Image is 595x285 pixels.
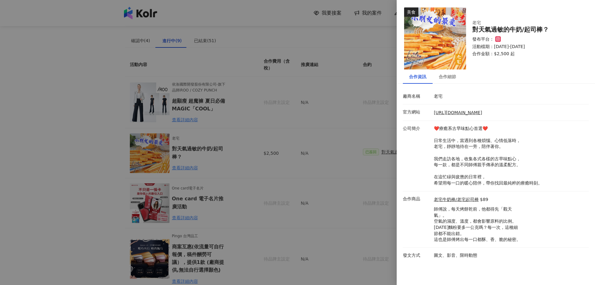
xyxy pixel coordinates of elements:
[472,36,494,42] p: 發布平台：
[472,44,581,50] p: 活動檔期：[DATE]-[DATE]
[472,20,571,26] div: 老宅
[434,197,479,203] a: 老宅牛奶棒/老宅起司棒
[439,73,456,80] div: 合作細節
[434,110,482,115] a: [URL][DOMAIN_NAME]
[434,206,521,243] p: 師傅說，每天烤餅乾前，他都得先「觀天 氣」。 空氣的濕度、溫度，都會影響原料的比例。 [DATE]麵粉要多一公克嗎？每一次，這種細 節都不能出錯。 這也是師傅烤出每一口都酥、香、脆的秘密。
[403,93,431,100] p: 廠商名稱
[409,73,426,80] div: 合作資訊
[403,252,431,259] p: 發文方式
[480,197,488,203] p: $89
[472,51,581,57] p: 合作金額： $2,500 起
[404,7,418,17] div: 美食
[434,93,586,100] p: 老宅
[434,126,586,186] p: ❤️療癒系古早味點心首選❤️ 日常生活中，當遇到各種煩惱、心情低落時， 老宅，靜靜地待在一旁，陪伴著你。 我們走訪各地，收集各式各樣的古早味點心， 每一款，都是不同師傅親手傳承的溫柔配方。 在這...
[403,126,431,132] p: 公司簡介
[403,109,431,115] p: 官方網站
[434,252,586,259] p: 圖文、影音、限時動態
[404,7,466,69] img: 老宅牛奶棒/老宅起司棒
[472,26,581,33] div: 對天氣過敏的牛奶/起司棒？
[403,196,431,202] p: 合作商品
